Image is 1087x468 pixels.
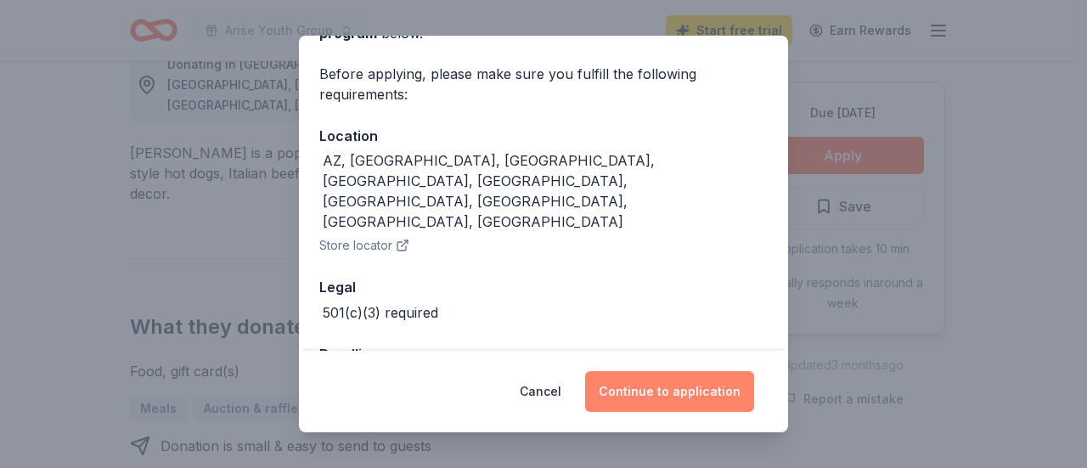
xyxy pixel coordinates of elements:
div: Legal [319,276,768,298]
div: Before applying, please make sure you fulfill the following requirements: [319,64,768,104]
button: Store locator [319,235,409,256]
button: Continue to application [585,371,754,412]
div: 501(c)(3) required [323,302,438,323]
div: Deadline [319,343,768,365]
div: Location [319,125,768,147]
div: AZ, [GEOGRAPHIC_DATA], [GEOGRAPHIC_DATA], [GEOGRAPHIC_DATA], [GEOGRAPHIC_DATA], [GEOGRAPHIC_DATA]... [323,150,768,232]
button: Cancel [520,371,561,412]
